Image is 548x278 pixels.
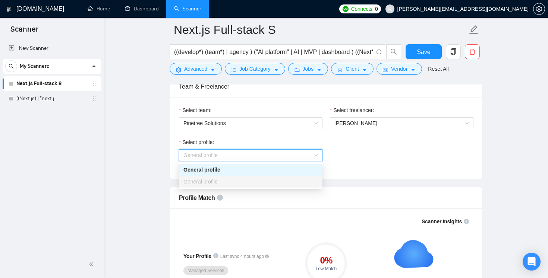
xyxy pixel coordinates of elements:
[533,6,545,12] a: setting
[303,65,314,73] span: Jobs
[179,164,322,176] div: General profile
[183,179,218,185] span: General profile
[220,253,269,260] span: Last sync 4 hours ago
[3,59,101,106] li: My Scanners
[231,67,236,73] span: bars
[174,6,201,12] a: searchScanner
[465,44,480,59] button: delete
[377,49,381,54] span: info-circle
[337,67,343,73] span: user
[184,65,207,73] span: Advanced
[351,5,374,13] span: Connects:
[179,76,473,97] div: Team & Freelancer
[375,5,378,13] span: 0
[3,41,101,56] li: New Scanner
[16,76,87,91] a: Next.js Full-stack S
[20,59,49,74] span: My Scanners
[5,60,17,72] button: search
[391,65,407,73] span: Vendor
[210,67,215,73] span: caret-down
[92,81,98,87] span: holder
[523,253,541,271] div: Open Intercom Messenger
[179,106,211,114] label: Select team:
[9,41,95,56] a: New Scanner
[174,20,467,39] input: Scanner name...
[6,3,12,15] img: logo
[334,120,377,126] span: [PERSON_NAME]
[428,65,448,73] a: Reset All
[274,67,279,73] span: caret-down
[406,44,442,59] button: Save
[16,91,87,106] a: ((Next.js) | "next j
[188,268,224,274] span: Managed Services
[183,152,218,158] span: General profile
[446,44,461,59] button: copy
[383,67,388,73] span: idcard
[387,6,393,12] span: user
[176,67,181,73] span: setting
[225,63,285,75] button: barsJob Categorycaret-down
[239,65,270,73] span: Job Category
[387,48,401,55] span: search
[174,47,373,57] input: Search Freelance Jobs...
[92,96,98,102] span: holder
[170,63,222,75] button: settingAdvancedcaret-down
[464,219,469,224] span: info-circle
[88,6,110,12] a: homeHome
[330,106,374,114] label: Select freelancer:
[422,219,462,224] span: Scanner Insights
[410,67,416,73] span: caret-down
[316,67,322,73] span: caret-down
[346,65,359,73] span: Client
[377,63,422,75] button: idcardVendorcaret-down
[362,67,367,73] span: caret-down
[4,24,44,39] span: Scanner
[183,166,318,174] div: General profile
[295,67,300,73] span: folder
[331,63,374,75] button: userClientcaret-down
[343,6,349,12] img: upwork-logo.png
[179,195,215,201] span: Profile Match
[305,256,347,265] div: 0 %
[125,6,159,12] a: dashboardDashboard
[182,138,214,146] span: Select profile:
[533,3,545,15] button: setting
[89,261,96,268] span: double-left
[183,253,211,259] span: Your Profile
[446,48,460,55] span: copy
[217,195,223,201] span: info-circle
[305,266,347,271] div: Low Match
[386,44,401,59] button: search
[465,48,479,55] span: delete
[213,253,218,258] span: info-circle
[533,6,545,12] span: setting
[183,118,318,129] span: Pinetree Solutions
[469,25,479,35] span: edit
[6,64,17,69] span: search
[288,63,328,75] button: folderJobscaret-down
[417,47,430,57] span: Save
